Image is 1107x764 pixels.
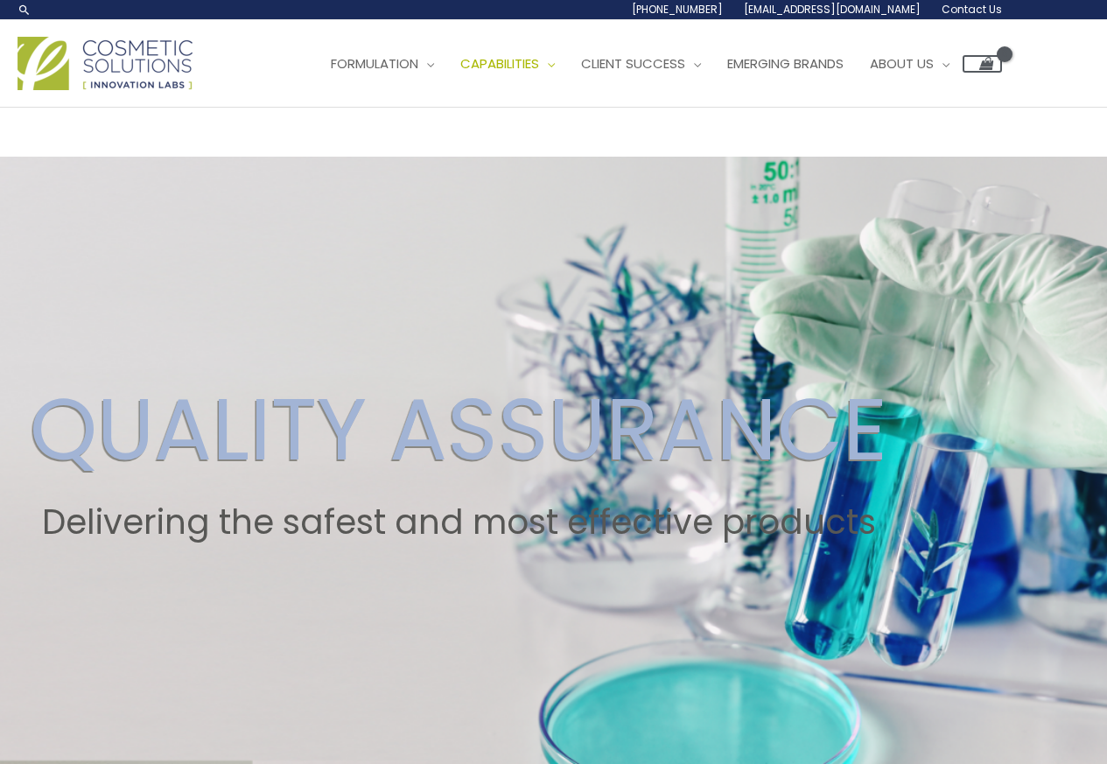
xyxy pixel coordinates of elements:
[632,2,723,17] span: [PHONE_NUMBER]
[963,55,1002,73] a: View Shopping Cart, empty
[30,378,887,481] h2: QUALITY ASSURANCE
[18,37,193,90] img: Cosmetic Solutions Logo
[744,2,921,17] span: [EMAIL_ADDRESS][DOMAIN_NAME]
[857,38,963,90] a: About Us
[18,3,32,17] a: Search icon link
[318,38,447,90] a: Formulation
[727,54,844,73] span: Emerging Brands
[714,38,857,90] a: Emerging Brands
[870,54,934,73] span: About Us
[581,54,685,73] span: Client Success
[942,2,1002,17] span: Contact Us
[447,38,568,90] a: Capabilities
[30,502,887,543] h2: Delivering the safest and most effective products
[568,38,714,90] a: Client Success
[305,38,1002,90] nav: Site Navigation
[331,54,418,73] span: Formulation
[460,54,539,73] span: Capabilities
